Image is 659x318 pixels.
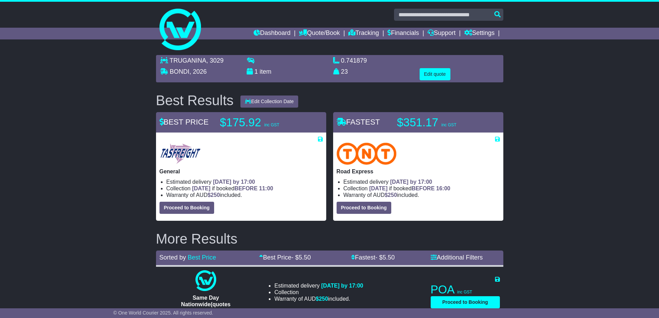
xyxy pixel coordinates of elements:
[431,296,500,308] button: Proceed to Booking
[388,192,397,198] span: 250
[369,185,450,191] span: if booked
[156,231,503,246] h2: More Results
[259,185,273,191] span: 11:00
[383,254,395,261] span: 5.50
[206,57,223,64] span: , 3029
[385,192,397,198] span: $
[441,122,456,127] span: inc GST
[344,192,500,198] li: Warranty of AUD included.
[166,185,323,192] li: Collection
[208,192,220,198] span: $
[337,143,397,165] img: TNT Domestic: Road Express
[337,202,391,214] button: Proceed to Booking
[436,185,450,191] span: 16:00
[387,28,419,39] a: Financials
[195,270,216,291] img: One World Courier: Same Day Nationwide(quotes take 0.5-1 hour)
[274,282,363,289] li: Estimated delivery
[181,295,230,314] span: Same Day Nationwide(quotes take 0.5-1 hour)
[457,290,472,294] span: inc GST
[259,254,311,261] a: Best Price- $5.50
[412,185,435,191] span: BEFORE
[321,283,363,289] span: [DATE] by 17:00
[344,185,500,192] li: Collection
[299,28,340,39] a: Quote/Book
[341,57,367,64] span: 0.741879
[431,283,500,297] p: POA
[170,68,190,75] span: BONDI
[264,122,279,127] span: inc GST
[166,192,323,198] li: Warranty of AUD included.
[369,185,387,191] span: [DATE]
[299,254,311,261] span: 5.50
[159,168,323,175] p: General
[291,254,311,261] span: - $
[319,296,328,302] span: 250
[341,68,348,75] span: 23
[390,179,432,185] span: [DATE] by 17:00
[274,289,363,296] li: Collection
[428,28,456,39] a: Support
[159,143,201,165] img: Tasfreight: General
[188,254,216,261] a: Best Price
[211,192,220,198] span: 250
[316,296,328,302] span: $
[375,254,395,261] span: - $
[213,179,255,185] span: [DATE] by 17:00
[260,68,272,75] span: item
[113,310,213,316] span: © One World Courier 2025. All rights reserved.
[166,179,323,185] li: Estimated delivery
[337,168,500,175] p: Road Express
[192,185,273,191] span: if booked
[420,68,450,80] button: Edit quote
[170,57,206,64] span: TRUGANINA
[192,185,210,191] span: [DATE]
[159,202,214,214] button: Proceed to Booking
[274,296,363,302] li: Warranty of AUD included.
[220,116,306,129] p: $175.92
[431,254,483,261] a: Additional Filters
[348,28,379,39] a: Tracking
[254,28,291,39] a: Dashboard
[337,118,380,126] span: FASTEST
[153,93,237,108] div: Best Results
[190,68,207,75] span: , 2026
[159,118,209,126] span: BEST PRICE
[255,68,258,75] span: 1
[235,185,258,191] span: BEFORE
[464,28,495,39] a: Settings
[344,179,500,185] li: Estimated delivery
[397,116,484,129] p: $351.17
[159,254,186,261] span: Sorted by
[240,96,298,108] button: Edit Collection Date
[351,254,395,261] a: Fastest- $5.50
